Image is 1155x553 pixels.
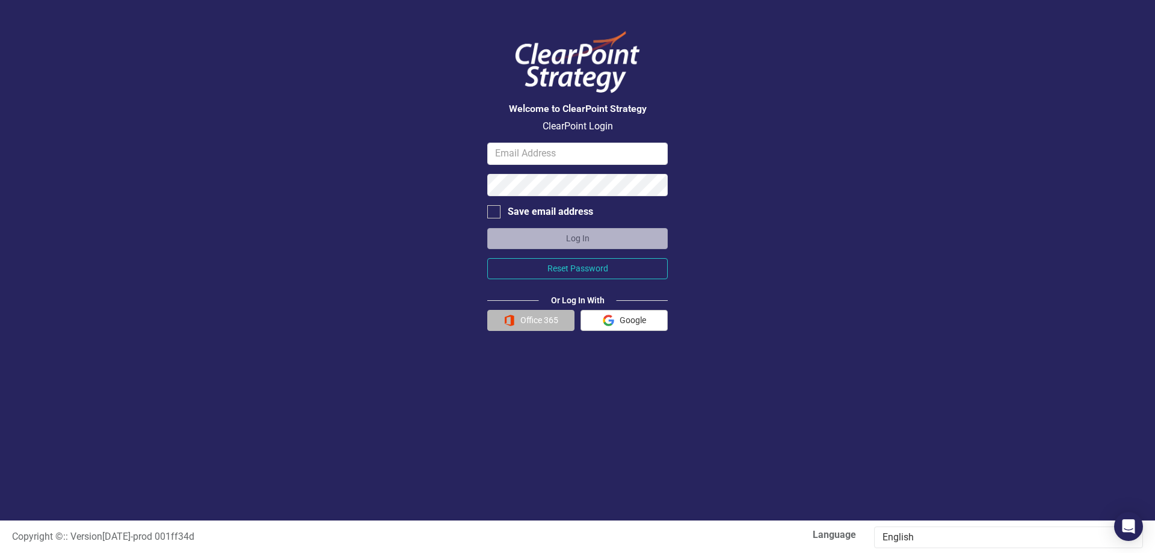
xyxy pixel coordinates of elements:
div: English [882,531,1122,545]
span: Copyright © [12,531,63,542]
img: ClearPoint Logo [505,24,650,100]
p: ClearPoint Login [487,120,668,134]
div: :: Version [DATE] - prod 001ff34d [3,530,577,544]
button: Log In [487,228,668,249]
button: Google [581,310,668,331]
div: Save email address [508,205,593,219]
div: Or Log In With [539,294,617,306]
img: Google [603,315,614,326]
button: Reset Password [487,258,668,279]
button: Office 365 [487,310,574,331]
input: Email Address [487,143,668,165]
h3: Welcome to ClearPoint Strategy [487,103,668,114]
div: Open Intercom Messenger [1114,512,1143,541]
img: Office 365 [504,315,515,326]
label: Language [587,528,856,542]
